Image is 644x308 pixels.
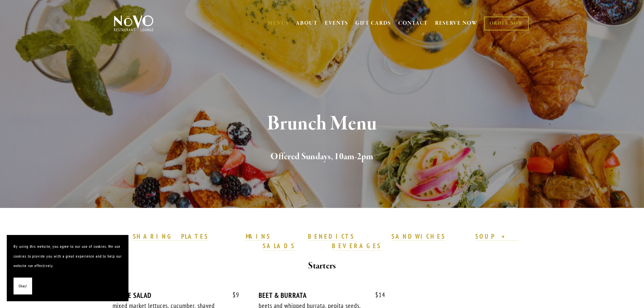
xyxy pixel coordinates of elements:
[19,281,27,291] span: Okay!
[484,17,528,30] a: ORDER NOW
[263,232,519,251] a: SOUP + SALADS
[296,20,318,27] a: ABOUT
[14,242,122,271] p: By using this website, you agree to our use of cookies. We use cookies to provide you with a grea...
[398,17,428,30] a: CONTACT
[391,232,446,240] strong: SANDWICHES
[355,17,391,30] a: GIFT CARDS
[133,232,209,241] a: SHARING PLATES
[113,291,239,300] div: HOUSE SALAD
[246,232,271,240] strong: MAINS
[325,20,348,27] a: EVENTS
[308,260,336,272] strong: Starters
[308,232,355,240] strong: BENEDICTS
[14,278,32,295] button: Okay!
[259,291,385,300] div: BEET & BURRATA
[233,291,236,299] span: $
[226,291,239,299] span: 9
[332,242,381,251] a: BEVERAGES
[391,232,446,241] a: SANDWICHES
[246,232,271,241] a: MAINS
[125,113,519,135] h1: Brunch Menu
[375,291,379,299] span: $
[435,17,478,30] a: RESERVE NOW
[7,235,128,301] section: Cookie banner
[268,20,289,27] a: MENUS
[368,291,385,299] span: 14
[308,232,355,241] a: BENEDICTS
[125,150,519,164] h2: Offered Sundays, 10am-2pm
[133,232,209,240] strong: SHARING PLATES
[113,15,155,32] img: Novo Restaurant &amp; Lounge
